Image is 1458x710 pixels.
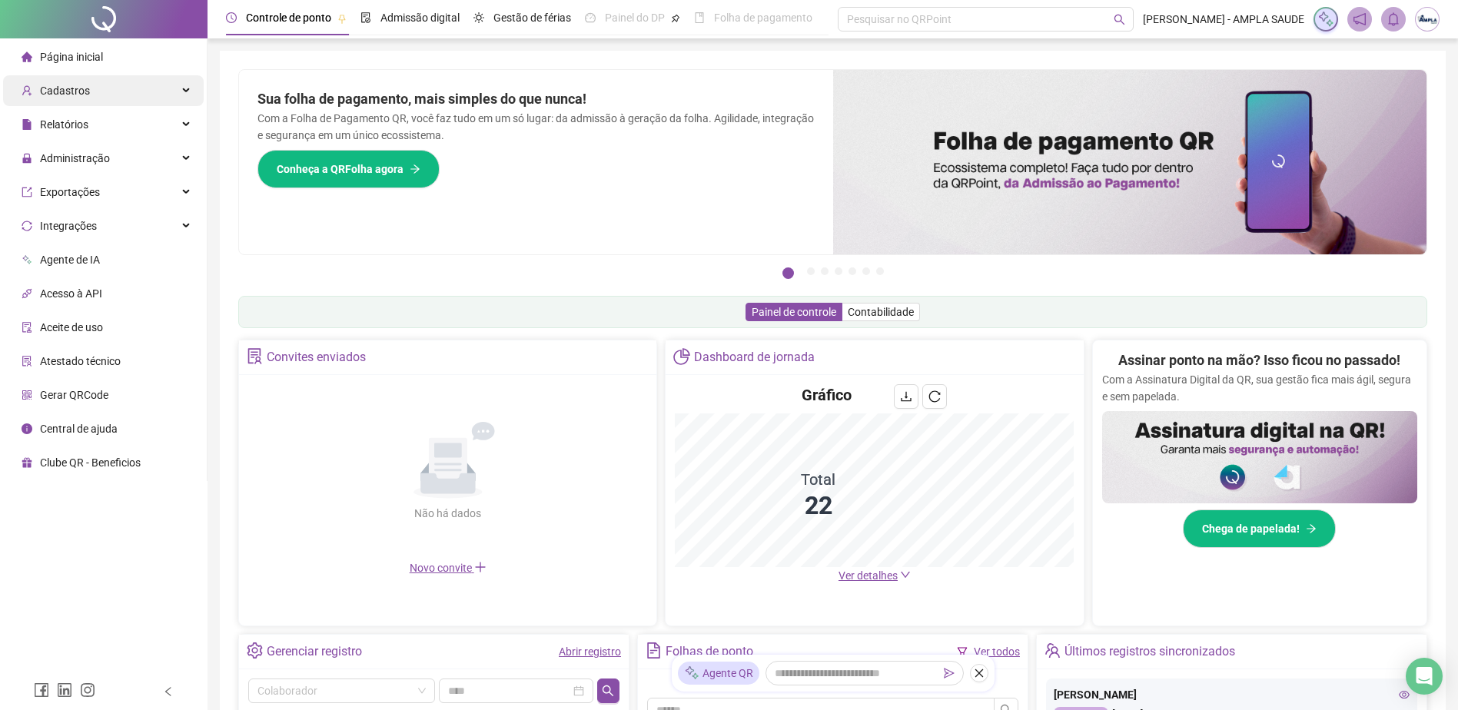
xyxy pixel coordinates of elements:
[40,287,102,300] span: Acesso à API
[694,12,705,23] span: book
[835,267,842,275] button: 4
[1387,12,1400,26] span: bell
[267,639,362,665] div: Gerenciar registro
[1183,509,1336,548] button: Chega de papelada!
[40,152,110,164] span: Administração
[22,187,32,197] span: export
[163,686,174,697] span: left
[40,186,100,198] span: Exportações
[226,12,237,23] span: clock-circle
[821,267,829,275] button: 3
[22,457,32,468] span: gift
[40,456,141,469] span: Clube QR - Beneficios
[900,390,912,403] span: download
[848,306,914,318] span: Contabilidade
[246,12,331,24] span: Controle de ponto
[40,355,121,367] span: Atestado técnico
[34,682,49,698] span: facebook
[1317,11,1334,28] img: sparkle-icon.fc2bf0ac1784a2077858766a79e2daf3.svg
[944,668,955,678] span: send
[585,12,596,23] span: dashboard
[666,639,753,665] div: Folhas de ponto
[410,164,420,174] span: arrow-right
[22,51,32,62] span: home
[1102,371,1417,405] p: Com a Assinatura Digital da QR, sua gestão fica mais ágil, segura e sem papelada.
[57,682,72,698] span: linkedin
[474,561,487,573] span: plus
[673,348,689,364] span: pie-chart
[493,12,571,24] span: Gestão de férias
[40,321,103,333] span: Aceite de uso
[684,665,699,682] img: sparkle-icon.fc2bf0ac1784a2077858766a79e2daf3.svg
[752,306,836,318] span: Painel de controle
[247,348,263,364] span: solution
[1118,350,1400,371] h2: Assinar ponto na mão? Isso ficou no passado!
[80,682,95,698] span: instagram
[602,685,614,697] span: search
[1114,14,1125,25] span: search
[1102,411,1417,503] img: banner%2F02c71560-61a6-44d4-94b9-c8ab97240462.png
[257,150,440,188] button: Conheça a QRFolha agora
[714,12,812,24] span: Folha de pagamento
[1353,12,1367,26] span: notification
[900,569,911,580] span: down
[678,662,759,685] div: Agente QR
[1406,658,1443,695] div: Open Intercom Messenger
[22,85,32,96] span: user-add
[807,267,815,275] button: 2
[1045,642,1061,659] span: team
[1143,11,1304,28] span: [PERSON_NAME] - AMPLA SAUDE
[839,569,911,582] a: Ver detalhes down
[360,12,371,23] span: file-done
[839,569,898,582] span: Ver detalhes
[22,390,32,400] span: qrcode
[974,645,1020,658] a: Ver todos
[22,322,32,333] span: audit
[40,51,103,63] span: Página inicial
[267,344,366,370] div: Convites enviados
[671,14,680,23] span: pushpin
[1306,523,1317,534] span: arrow-right
[1202,520,1300,537] span: Chega de papelada!
[40,85,90,97] span: Cadastros
[22,221,32,231] span: sync
[337,14,347,23] span: pushpin
[22,288,32,299] span: api
[957,646,968,657] span: filter
[833,70,1427,254] img: banner%2F8d14a306-6205-4263-8e5b-06e9a85ad873.png
[40,220,97,232] span: Integrações
[559,645,621,658] a: Abrir registro
[782,267,794,279] button: 1
[928,390,941,403] span: reload
[257,88,815,110] h2: Sua folha de pagamento, mais simples do que nunca!
[410,562,487,574] span: Novo convite
[22,119,32,130] span: file
[40,118,88,131] span: Relatórios
[1064,639,1235,665] div: Últimos registros sincronizados
[646,642,662,659] span: file-text
[40,423,118,435] span: Central de ajuda
[862,267,870,275] button: 6
[40,389,108,401] span: Gerar QRCode
[473,12,484,23] span: sun
[22,423,32,434] span: info-circle
[849,267,856,275] button: 5
[1416,8,1439,31] img: 21341
[605,12,665,24] span: Painel do DP
[377,505,519,522] div: Não há dados
[694,344,815,370] div: Dashboard de jornada
[876,267,884,275] button: 7
[277,161,404,177] span: Conheça a QRFolha agora
[1399,689,1410,700] span: eye
[247,642,263,659] span: setting
[1054,686,1410,703] div: [PERSON_NAME]
[22,356,32,367] span: solution
[802,384,852,406] h4: Gráfico
[22,153,32,164] span: lock
[40,254,100,266] span: Agente de IA
[974,668,985,678] span: close
[380,12,460,24] span: Admissão digital
[257,110,815,144] p: Com a Folha de Pagamento QR, você faz tudo em um só lugar: da admissão à geração da folha. Agilid...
